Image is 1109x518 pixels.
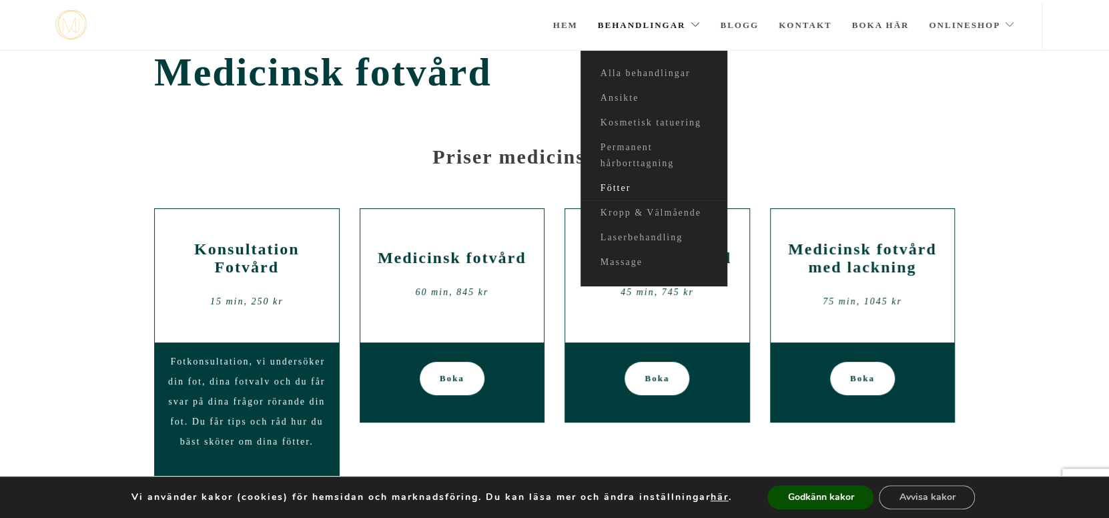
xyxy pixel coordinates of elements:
a: Behandlingar [598,2,701,49]
button: här [711,491,729,503]
a: Hem [553,2,578,49]
div: 45 min, 745 kr [575,282,739,302]
a: Laserbehandling [581,226,727,250]
a: Kropp & Välmående [581,201,727,226]
a: Permanent hårborttagning [581,136,727,176]
a: Massage [581,250,727,275]
a: Boka [830,362,895,395]
a: Boka här [851,2,909,49]
a: Kontakt [779,2,832,49]
a: Fötter [581,176,727,201]
a: Alla behandlingar [581,61,727,86]
a: Onlineshop [929,2,1015,49]
p: Vi använder kakor (cookies) för hemsidan och marknadsföring. Du kan läsa mer och ändra inställnin... [131,491,732,503]
strong: Priser medicinsk fotvård [432,146,677,168]
img: mjstudio [55,10,87,40]
div: 60 min, 845 kr [370,282,534,302]
h2: Medicinsk fotvård [370,249,534,267]
h2: Konsultation Fotvård [165,240,329,276]
a: Blogg [720,2,759,49]
button: Godkänn kakor [767,485,873,509]
button: Avvisa kakor [879,485,975,509]
a: Kosmetisk tatuering [581,111,727,136]
div: 75 min, 1045 kr [781,292,945,312]
span: Boka [645,362,669,395]
div: 15 min, 250 kr [165,292,329,312]
h2: Medicinsk fotvård med lackning [781,240,945,276]
a: Boka [625,362,689,395]
a: Ansikte [581,86,727,111]
span: Boka [440,362,464,395]
span: Medicinsk fotvård [154,49,955,95]
span: Fotkonsultation, vi undersöker din fot, dina fotvalv och du får svar på dina frågor rörande din f... [168,356,325,447]
span: Boka [850,362,875,395]
a: Boka [420,362,484,395]
a: mjstudio mjstudio mjstudio [55,10,87,40]
h2: Medicinsk fotvård [575,249,739,267]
